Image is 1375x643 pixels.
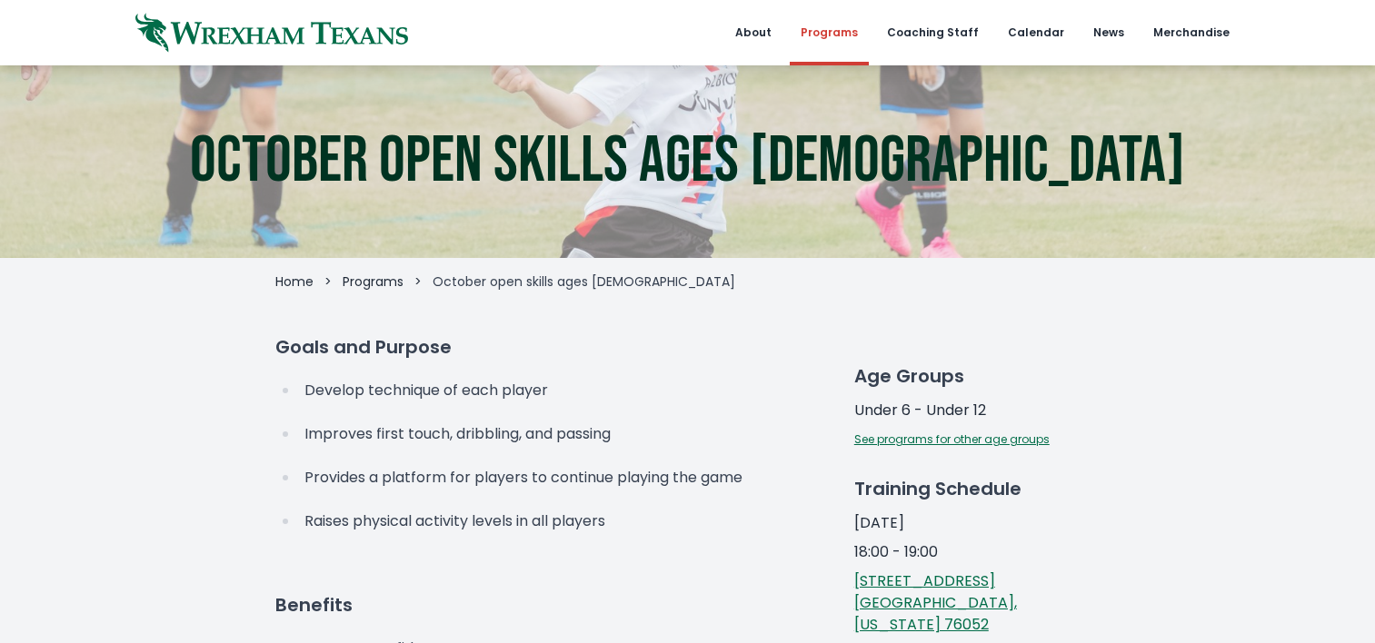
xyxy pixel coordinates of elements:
h3: Age Groups [854,363,1101,389]
a: [STREET_ADDRESS][GEOGRAPHIC_DATA], [US_STATE] 76052 [854,570,1017,635]
h3: Training Schedule [854,476,1101,501]
h1: October open skills ages [DEMOGRAPHIC_DATA] [190,129,1185,194]
p: [DATE] [854,512,1101,534]
p: Develop technique of each player [304,378,825,403]
p: Raises physical activity levels in all players [304,509,825,534]
h3: Goals and Purpose [275,334,825,360]
a: See programs for other age groups [854,431,1050,447]
p: Under 6 - Under 12 [854,400,1101,421]
p: 18:00 - 19:00 [854,541,1101,563]
li: > [414,272,422,291]
li: > [324,272,332,291]
a: Home [275,272,314,291]
a: Programs [343,272,404,291]
h3: Benefits [275,592,825,618]
span: October open skills ages [DEMOGRAPHIC_DATA] [433,272,735,291]
p: Improves first touch, dribbling, and passing [304,421,825,447]
p: Provides a platform for players to continue playing the game [304,465,825,490]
